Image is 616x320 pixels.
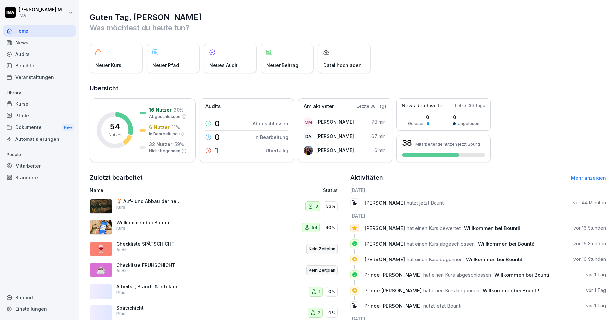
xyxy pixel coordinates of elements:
[364,241,405,247] span: [PERSON_NAME]
[253,120,288,127] p: Abgeschlossen
[315,203,318,210] p: 3
[3,172,76,183] a: Standorte
[325,224,335,231] p: 40%
[116,247,127,253] p: Audit
[90,12,606,22] h1: Guten Tag, [PERSON_NAME]
[374,147,387,154] p: 6 min.
[109,132,122,138] p: Nutzer
[316,118,354,125] p: [PERSON_NAME]
[266,62,298,69] p: Neuer Beitrag
[423,287,479,294] span: hat einen Kurs begonnen
[350,212,606,219] h6: [DATE]
[116,305,182,311] p: Spätschicht
[149,148,180,154] p: Nicht begonnen
[364,225,405,231] span: [PERSON_NAME]
[304,117,313,127] div: MM
[319,288,320,295] p: 1
[586,302,606,309] p: vor 1 Tag
[3,133,76,145] a: Automatisierungen
[90,220,112,235] img: xh3bnih80d1pxcetv9zsuevg.png
[96,264,106,276] p: ☕
[407,241,475,247] span: hat einen Kurs abgeschlossen
[364,256,405,262] span: [PERSON_NAME]
[3,37,76,48] a: News
[364,272,422,278] span: Prince [PERSON_NAME]
[3,71,76,83] div: Veranstaltungen
[266,147,288,154] p: Überfällig
[326,203,335,210] p: 33%
[364,287,422,294] span: Prince [PERSON_NAME]
[316,147,354,154] p: [PERSON_NAME]
[316,133,354,140] p: [PERSON_NAME]
[149,124,170,131] p: 6 Nutzer
[573,199,606,206] p: vor 44 Minuten
[371,118,387,125] p: 78 min.
[3,121,76,134] div: Dokumente
[371,133,387,140] p: 67 min.
[174,106,184,113] p: 30 %
[116,225,125,231] p: Kurs
[110,123,120,131] p: 54
[309,267,335,274] p: Kein Zeitplan
[3,110,76,121] a: Pfade
[215,147,218,155] p: 1
[174,141,184,148] p: 59 %
[3,121,76,134] a: DokumenteNew
[408,121,425,127] p: Gelesen
[116,204,125,210] p: Kurs
[90,187,250,194] p: Name
[209,62,238,69] p: Neues Audit
[116,198,182,204] p: 🍹 Auf- und Abbau der neuen Theke
[323,187,338,194] p: Status
[573,240,606,247] p: vor 16 Stunden
[304,132,313,141] div: DA
[586,271,606,278] p: vor 1 Tag
[90,199,112,214] img: at5slp6j12qyuqoxjxa0qgc6.png
[309,246,335,252] p: Kein Zeitplan
[453,114,479,121] p: 0
[116,284,182,290] p: Arbeits-, Brand- & Infektionsschutz
[116,220,182,226] p: Willkommen bei Bounti!
[364,303,422,309] span: Prince [PERSON_NAME]
[116,311,126,317] p: Pfad
[215,133,220,141] p: 0
[407,225,461,231] span: hat einen Kurs bewertet
[3,60,76,71] div: Berichte
[415,142,480,147] p: Mitarbeitende nutzen jetzt Bounti
[149,114,180,120] p: Abgeschlossen
[90,217,346,239] a: Willkommen bei Bounti!Kurs5440%
[205,103,221,110] p: Audits
[494,272,551,278] span: Willkommen bei Bounti!
[350,187,606,194] h6: [DATE]
[90,238,346,260] a: 🍷Checkliste SPÄTSCHICHTAuditKein Zeitplan
[149,131,178,137] p: In Bearbeitung
[402,139,412,147] h3: 38
[407,256,463,262] span: hat einen Kurs begonnen
[573,225,606,231] p: vor 16 Stunden
[116,262,182,268] p: Checkliste FRÜHSCHICHT
[357,103,387,109] p: Letzte 30 Tage
[3,160,76,172] a: Mitarbeiter
[3,48,76,60] a: Audits
[3,149,76,160] p: People
[90,22,606,33] p: Was möchtest du heute tun?
[573,256,606,262] p: vor 16 Stunden
[586,287,606,294] p: vor 1 Tag
[95,62,121,69] p: Neuer Kurs
[116,241,182,247] p: Checkliste SPÄTSCHICHT
[254,134,288,140] p: In Bearbeitung
[423,272,491,278] span: hat einen Kurs abgeschlossen
[3,303,76,315] div: Einstellungen
[312,224,317,231] p: 54
[149,106,172,113] p: 16 Nutzer
[172,124,180,131] p: 11 %
[328,288,335,295] p: 0%
[3,25,76,37] div: Home
[90,260,346,281] a: ☕Checkliste FRÜHSCHICHTAuditKein Zeitplan
[116,290,126,296] p: Pfad
[90,173,346,182] h2: Zuletzt bearbeitet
